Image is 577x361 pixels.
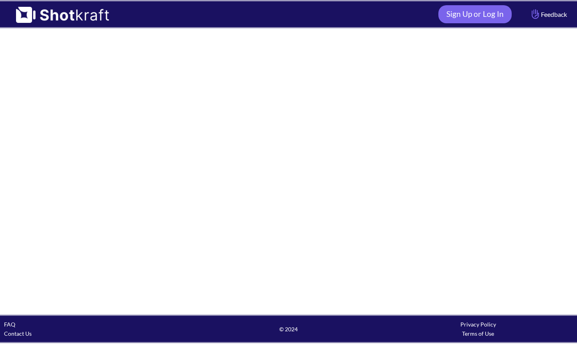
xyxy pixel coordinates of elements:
a: FAQ [4,321,15,328]
a: Contact Us [4,330,32,337]
a: Sign Up or Log In [438,5,512,23]
span: Feedback [530,10,567,19]
img: Hand Icon [530,7,541,21]
span: © 2024 [194,324,383,334]
div: Terms of Use [383,329,573,338]
div: Privacy Policy [383,320,573,329]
